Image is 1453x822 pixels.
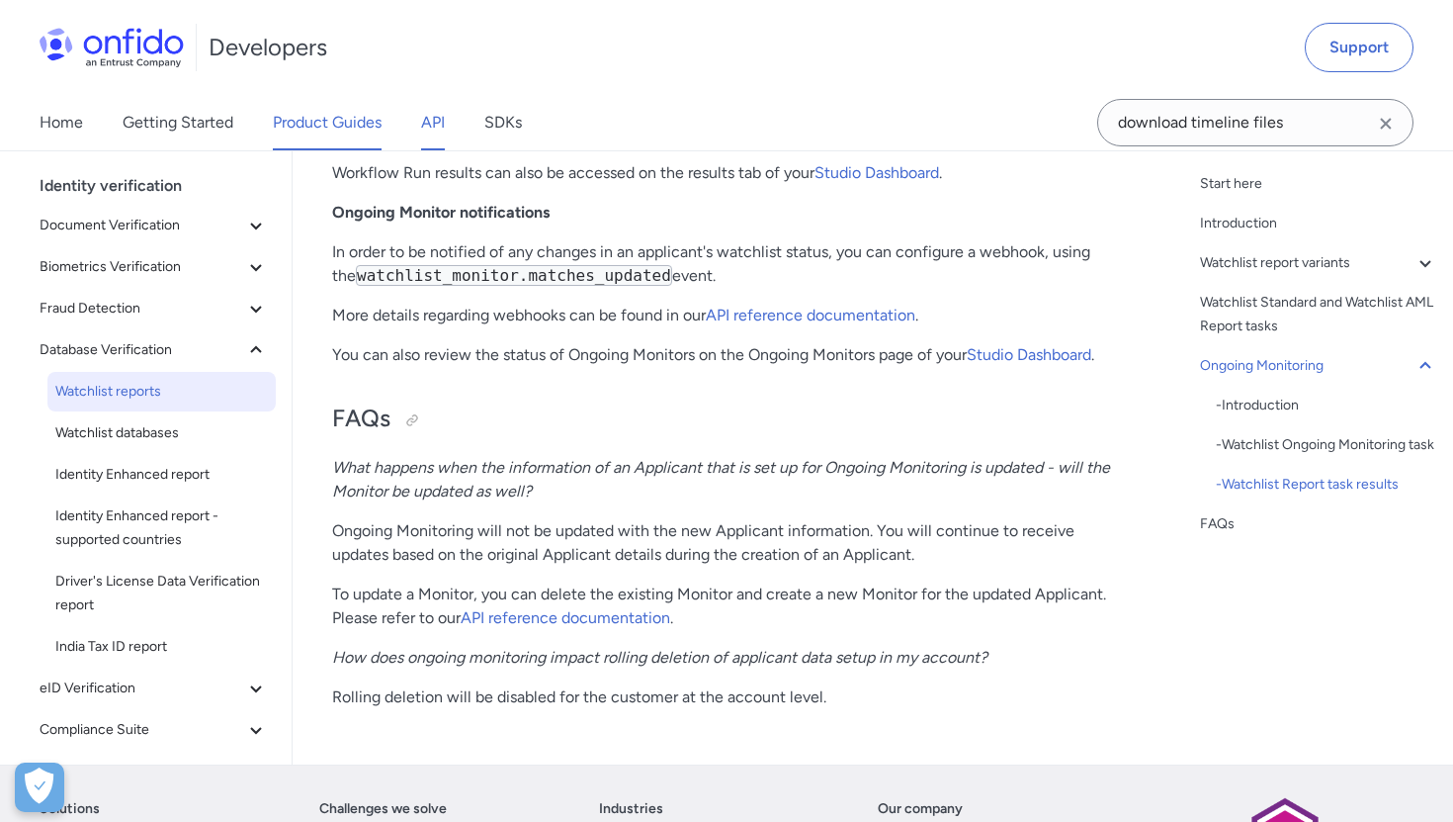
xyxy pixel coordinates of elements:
a: SDKs [484,95,522,150]
img: Onfido Logo [40,28,184,67]
div: - Watchlist Report task results [1216,473,1437,497]
button: Fraud Detection [32,289,276,328]
a: Identity Enhanced report [47,455,276,495]
a: Watchlist databases [47,413,276,453]
em: How does ongoing monitoring impact rolling deletion of applicant data setup in my account? [332,648,987,667]
a: Product Guides [273,95,382,150]
p: Rolling deletion will be disabled for the customer at the account level. [332,685,1117,709]
div: - Introduction [1216,394,1437,417]
p: More details regarding webhooks can be found in our . [332,304,1117,327]
p: Workflow Run results can also be accessed on the results tab of your . [332,161,1117,185]
a: -Watchlist Ongoing Monitoring task [1216,433,1437,457]
p: Ongoing Monitoring will not be updated with the new Applicant information. You will continue to r... [332,519,1117,567]
button: Database Verification [32,330,276,370]
span: Watchlist reports [55,380,268,404]
a: Driver's License Data Verification report [47,562,276,625]
div: Cookie Preferences [15,763,64,812]
p: To update a Monitor, you can delete the existing Monitor and create a new Monitor for the updated... [332,583,1117,630]
span: eID Verification [40,677,244,700]
a: Studio Dashboard [967,345,1091,364]
span: Document Verification [40,214,244,237]
button: Open Preferences [15,763,64,812]
a: India Tax ID report [47,627,276,667]
span: Authentication [40,760,244,783]
a: API [421,95,445,150]
strong: Ongoing Monitor notifications [332,203,550,222]
a: API reference documentation [461,608,670,627]
a: Watchlist report variants [1200,251,1437,275]
button: Document Verification [32,206,276,245]
a: API reference documentation [706,306,915,324]
a: Getting Started [123,95,233,150]
a: Support [1305,23,1413,72]
button: Biometrics Verification [32,247,276,287]
input: Onfido search input field [1097,99,1413,146]
h1: Developers [209,32,327,63]
a: Studio Dashboard [814,163,939,182]
a: Start here [1200,172,1437,196]
div: - Watchlist Ongoing Monitoring task [1216,433,1437,457]
a: Solutions [40,797,100,821]
a: Our company [878,797,963,821]
a: Watchlist reports [47,372,276,411]
a: Home [40,95,83,150]
span: Identity Enhanced report - supported countries [55,504,268,552]
a: -Watchlist Report task results [1216,473,1437,497]
span: Compliance Suite [40,718,244,742]
span: India Tax ID report [55,635,268,659]
p: You can also review the status of Ongoing Monitors on the Ongoing Monitors page of your . [332,343,1117,367]
span: Identity Enhanced report [55,463,268,487]
div: Identity verification [40,166,284,206]
span: Database Verification [40,338,244,362]
a: Introduction [1200,212,1437,235]
em: What happens when the information of an Applicant that is set up for Ongoing Monitoring is update... [332,458,1110,501]
span: Watchlist databases [55,421,268,445]
button: eID Verification [32,669,276,708]
p: In order to be notified of any changes in an applicant's watchlist status, you can configure a we... [332,240,1117,288]
a: Watchlist Standard and Watchlist AML Report tasks [1200,291,1437,338]
svg: Clear search field button [1374,112,1398,136]
a: Industries [599,797,663,821]
code: watchlist_monitor.matches_updated [356,265,672,286]
a: FAQs [1200,512,1437,536]
span: Fraud Detection [40,297,244,320]
button: Compliance Suite [32,710,276,750]
button: Authentication [32,752,276,791]
span: Driver's License Data Verification report [55,570,268,617]
a: Challenges we solve [319,797,447,821]
a: Ongoing Monitoring [1200,354,1437,378]
a: Identity Enhanced report - supported countries [47,497,276,560]
span: Biometrics Verification [40,255,244,279]
a: -Introduction [1216,394,1437,417]
h2: FAQs [332,403,1117,436]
